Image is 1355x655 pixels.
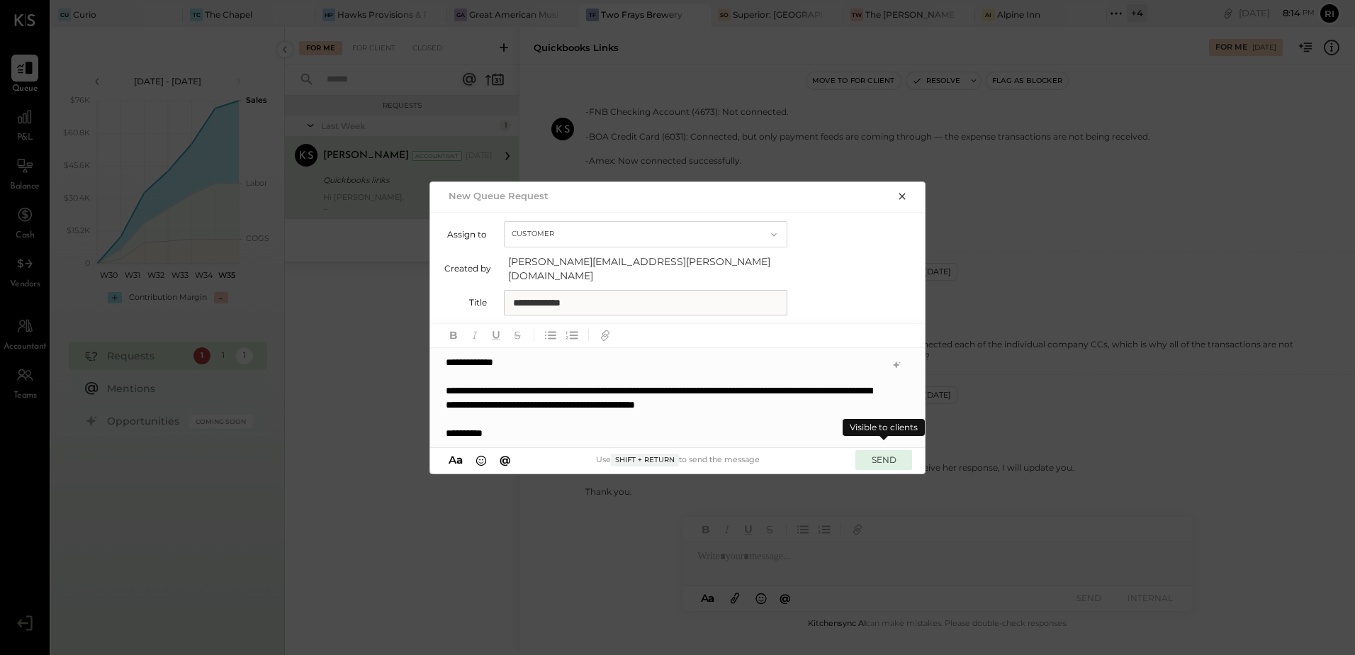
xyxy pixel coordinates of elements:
button: Bold [444,326,463,345]
button: Add URL [596,326,614,345]
span: Shift + Return [611,454,679,466]
button: SEND [855,450,912,469]
h2: New Queue Request [449,190,549,201]
button: Unordered List [541,326,560,345]
span: [PERSON_NAME][EMAIL_ADDRESS][PERSON_NAME][DOMAIN_NAME] [508,254,792,283]
button: Customer [504,221,787,247]
button: Italic [466,326,484,345]
button: Ordered List [563,326,581,345]
span: @ [500,453,511,466]
button: Aa [444,452,467,468]
label: Created by [444,263,491,274]
button: Underline [487,326,505,345]
div: Use to send the message [515,454,841,466]
div: Visible to clients [843,419,925,436]
label: Title [444,297,487,308]
button: @ [495,452,515,468]
button: Strikethrough [508,326,527,345]
label: Assign to [444,229,487,240]
span: a [456,453,463,466]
